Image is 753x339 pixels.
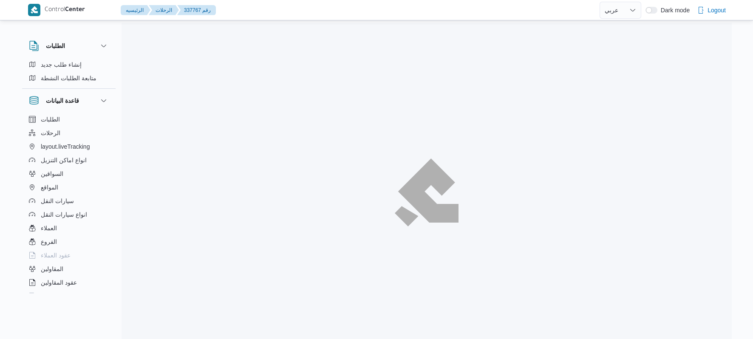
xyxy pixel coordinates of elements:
span: انواع اماكن التنزيل [41,155,87,165]
img: X8yXhbKr1z7QwAAAABJRU5ErkJggg== [28,4,40,16]
button: انواع سيارات النقل [25,208,112,221]
span: الطلبات [41,114,60,124]
div: الطلبات [22,58,116,88]
button: الطلبات [25,113,112,126]
span: سيارات النقل [41,196,74,206]
span: الرحلات [41,128,60,138]
button: انواع اماكن التنزيل [25,153,112,167]
span: layout.liveTracking [41,141,90,152]
button: Logout [694,2,729,19]
button: الرحلات [149,5,179,15]
span: Logout [708,5,726,15]
button: المقاولين [25,262,112,276]
button: اجهزة التليفون [25,289,112,303]
button: قاعدة البيانات [29,96,109,106]
span: المواقع [41,182,58,192]
button: الرحلات [25,126,112,140]
button: الفروع [25,235,112,249]
b: Center [65,7,85,14]
h3: قاعدة البيانات [46,96,79,106]
h3: الطلبات [46,41,65,51]
button: السواقين [25,167,112,181]
button: الطلبات [29,41,109,51]
button: عقود العملاء [25,249,112,262]
button: متابعة الطلبات النشطة [25,71,112,85]
span: العملاء [41,223,57,233]
div: قاعدة البيانات [22,113,116,297]
button: سيارات النقل [25,194,112,208]
span: عقود المقاولين [41,277,77,288]
img: ILLA Logo [399,164,454,221]
span: Dark mode [657,7,690,14]
span: المقاولين [41,264,63,274]
span: اجهزة التليفون [41,291,76,301]
span: إنشاء طلب جديد [41,59,82,70]
button: المواقع [25,181,112,194]
span: الفروع [41,237,57,247]
button: layout.liveTracking [25,140,112,153]
button: الرئيسيه [121,5,150,15]
button: عقود المقاولين [25,276,112,289]
span: انواع سيارات النقل [41,209,87,220]
button: العملاء [25,221,112,235]
span: متابعة الطلبات النشطة [41,73,96,83]
span: عقود العملاء [41,250,71,260]
button: 337767 رقم [177,5,216,15]
button: إنشاء طلب جديد [25,58,112,71]
span: السواقين [41,169,63,179]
